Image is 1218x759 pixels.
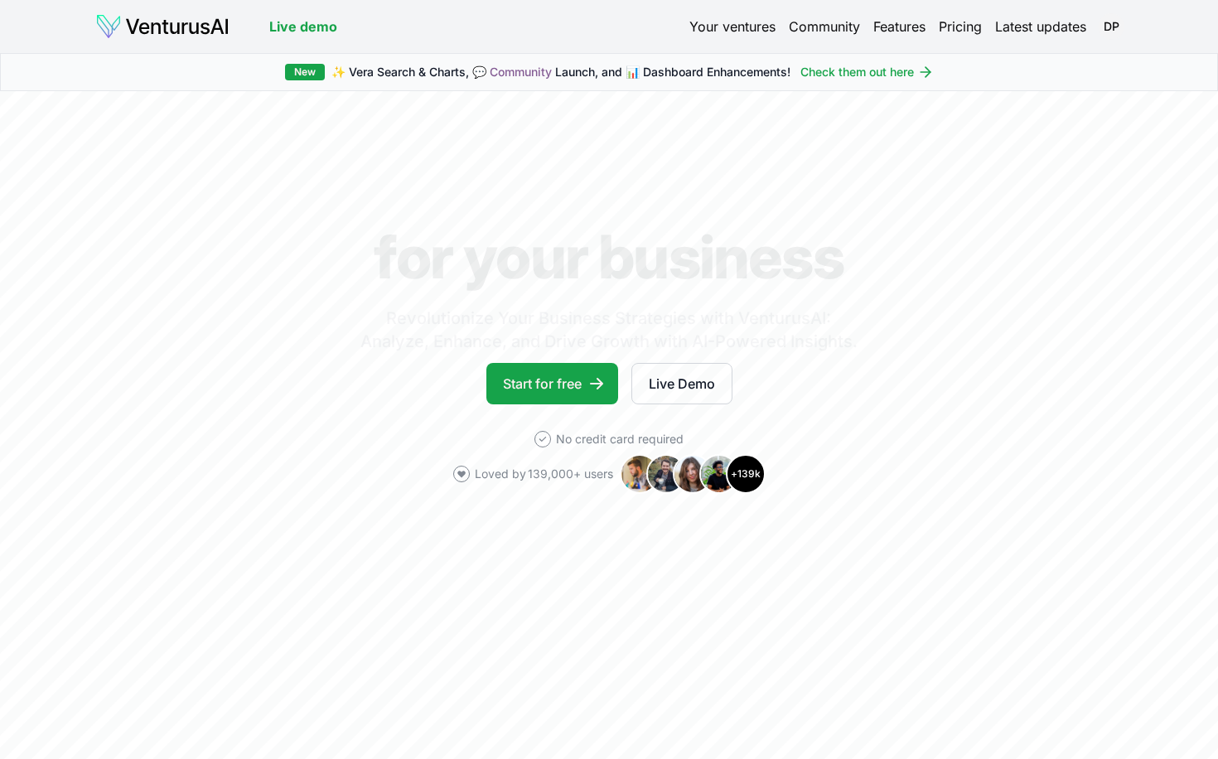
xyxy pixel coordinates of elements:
[800,64,934,80] a: Check them out here
[873,17,926,36] a: Features
[269,17,337,36] a: Live demo
[789,17,860,36] a: Community
[939,17,982,36] a: Pricing
[646,454,686,494] img: Avatar 2
[285,64,325,80] div: New
[699,454,739,494] img: Avatar 4
[1098,13,1124,40] span: DP
[689,17,776,36] a: Your ventures
[673,454,713,494] img: Avatar 3
[620,454,660,494] img: Avatar 1
[486,363,618,404] a: Start for free
[331,64,790,80] span: ✨ Vera Search & Charts, 💬 Launch, and 📊 Dashboard Enhancements!
[490,65,552,79] a: Community
[1100,15,1123,38] button: DP
[95,13,230,40] img: logo
[995,17,1086,36] a: Latest updates
[631,363,732,404] a: Live Demo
